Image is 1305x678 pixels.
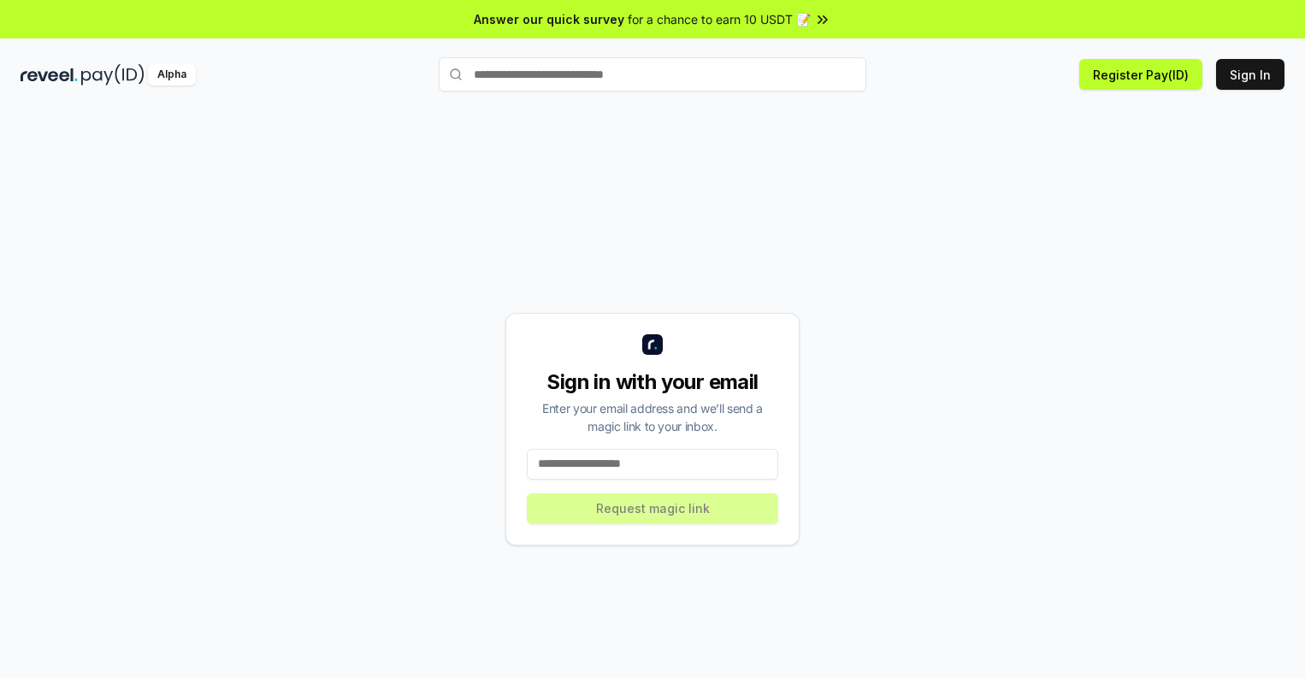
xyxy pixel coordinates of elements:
button: Register Pay(ID) [1079,59,1202,90]
span: for a chance to earn 10 USDT 📝 [628,10,811,28]
img: logo_small [642,334,663,355]
span: Answer our quick survey [474,10,624,28]
img: reveel_dark [21,64,78,85]
div: Sign in with your email [527,368,778,396]
button: Sign In [1216,59,1284,90]
div: Enter your email address and we’ll send a magic link to your inbox. [527,399,778,435]
img: pay_id [81,64,145,85]
div: Alpha [148,64,196,85]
